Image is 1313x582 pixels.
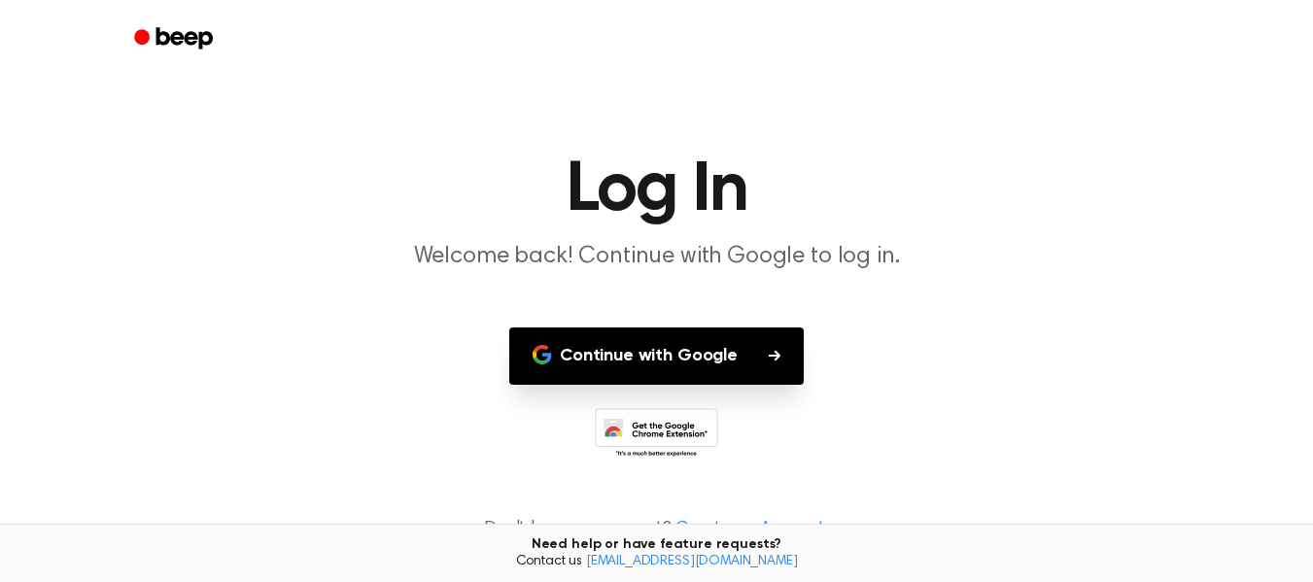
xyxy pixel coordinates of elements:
[586,555,798,568] a: [EMAIL_ADDRESS][DOMAIN_NAME]
[12,554,1301,571] span: Contact us
[159,155,1155,225] h1: Log In
[675,516,825,542] a: Create an Account
[23,516,1290,542] p: Don't have an account?
[284,241,1030,273] p: Welcome back! Continue with Google to log in.
[509,327,804,385] button: Continue with Google
[121,20,230,58] a: Beep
